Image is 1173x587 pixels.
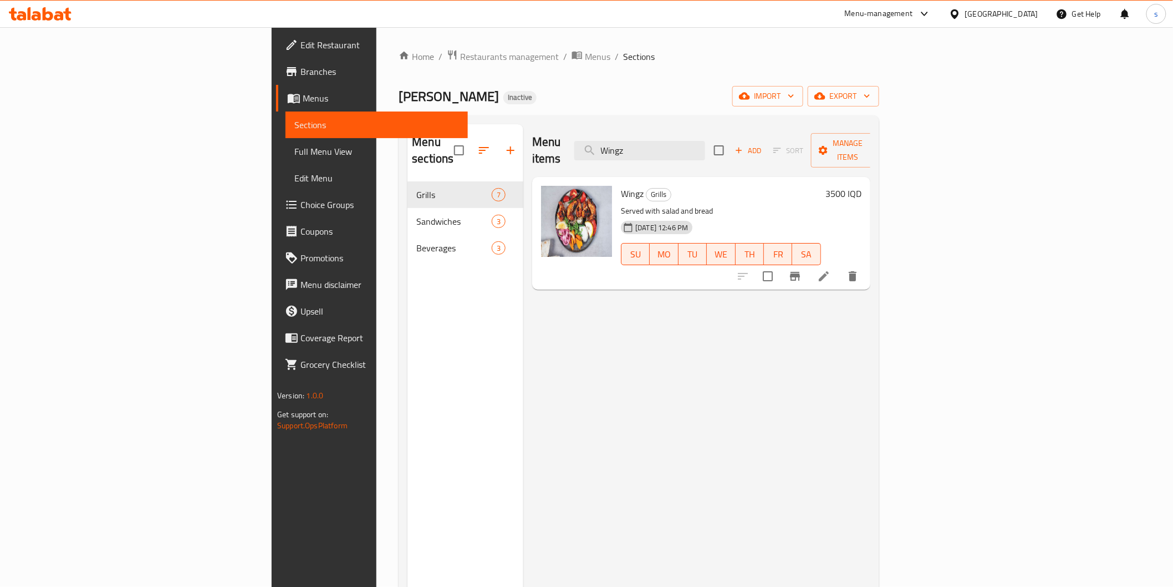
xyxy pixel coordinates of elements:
[276,351,467,378] a: Grocery Checklist
[407,235,523,261] div: Beverages3
[741,89,794,103] span: import
[792,243,820,265] button: SA
[471,137,497,164] span: Sort sections
[563,50,567,63] li: /
[733,144,763,157] span: Add
[820,136,876,164] span: Manage items
[572,49,610,64] a: Menus
[541,186,612,257] img: Wingz
[711,246,731,262] span: WE
[277,407,328,422] span: Get support on:
[276,191,467,218] a: Choice Groups
[276,218,467,245] a: Coupons
[492,215,506,228] div: items
[300,38,458,52] span: Edit Restaurant
[399,49,879,64] nav: breadcrumb
[492,190,505,200] span: 7
[276,58,467,85] a: Branches
[817,270,830,283] a: Edit menu item
[407,208,523,235] div: Sandwiches3
[621,185,644,202] span: Wingz
[839,263,866,290] button: delete
[285,112,467,138] a: Sections
[766,142,811,159] span: Select section first
[277,418,348,433] a: Support.OpsPlatform
[276,85,467,112] a: Menus
[276,245,467,271] a: Promotions
[707,139,731,162] span: Select section
[300,225,458,238] span: Coupons
[294,171,458,185] span: Edit Menu
[277,388,304,403] span: Version:
[768,246,788,262] span: FR
[764,243,792,265] button: FR
[294,118,458,131] span: Sections
[740,246,759,262] span: TH
[623,50,655,63] span: Sections
[285,138,467,165] a: Full Menu View
[276,298,467,325] a: Upsell
[276,32,467,58] a: Edit Restaurant
[300,305,458,318] span: Upsell
[407,177,523,266] nav: Menu sections
[492,243,505,254] span: 3
[631,222,692,233] span: [DATE] 12:46 PM
[300,278,458,291] span: Menu disclaimer
[825,186,861,201] h6: 3500 IQD
[307,388,324,403] span: 1.0.0
[300,198,458,211] span: Choice Groups
[503,93,537,102] span: Inactive
[285,165,467,191] a: Edit Menu
[532,134,561,167] h2: Menu items
[731,142,766,159] button: Add
[300,251,458,265] span: Promotions
[683,246,702,262] span: TU
[574,141,705,160] input: search
[615,50,619,63] li: /
[621,204,821,218] p: Served with salad and bread
[736,243,764,265] button: TH
[585,50,610,63] span: Menus
[492,241,506,255] div: items
[621,243,650,265] button: SU
[808,86,879,107] button: export
[300,331,458,345] span: Coverage Report
[492,188,506,201] div: items
[416,215,491,228] span: Sandwiches
[811,133,885,168] button: Manage items
[845,7,913,21] div: Menu-management
[503,91,537,104] div: Inactive
[276,325,467,351] a: Coverage Report
[1154,8,1158,20] span: s
[497,137,524,164] button: Add section
[460,50,559,63] span: Restaurants management
[756,265,779,288] span: Select to update
[965,8,1038,20] div: [GEOGRAPHIC_DATA]
[416,188,491,201] span: Grills
[679,243,707,265] button: TU
[407,181,523,208] div: Grills7
[731,142,766,159] span: Add item
[303,92,458,105] span: Menus
[447,49,559,64] a: Restaurants management
[416,241,491,255] span: Beverages
[626,246,645,262] span: SU
[782,263,808,290] button: Branch-specific-item
[797,246,816,262] span: SA
[654,246,674,262] span: MO
[492,216,505,227] span: 3
[447,139,471,162] span: Select all sections
[817,89,870,103] span: export
[300,358,458,371] span: Grocery Checklist
[707,243,735,265] button: WE
[650,243,678,265] button: MO
[294,145,458,158] span: Full Menu View
[732,86,803,107] button: import
[300,65,458,78] span: Branches
[646,188,671,201] span: Grills
[276,271,467,298] a: Menu disclaimer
